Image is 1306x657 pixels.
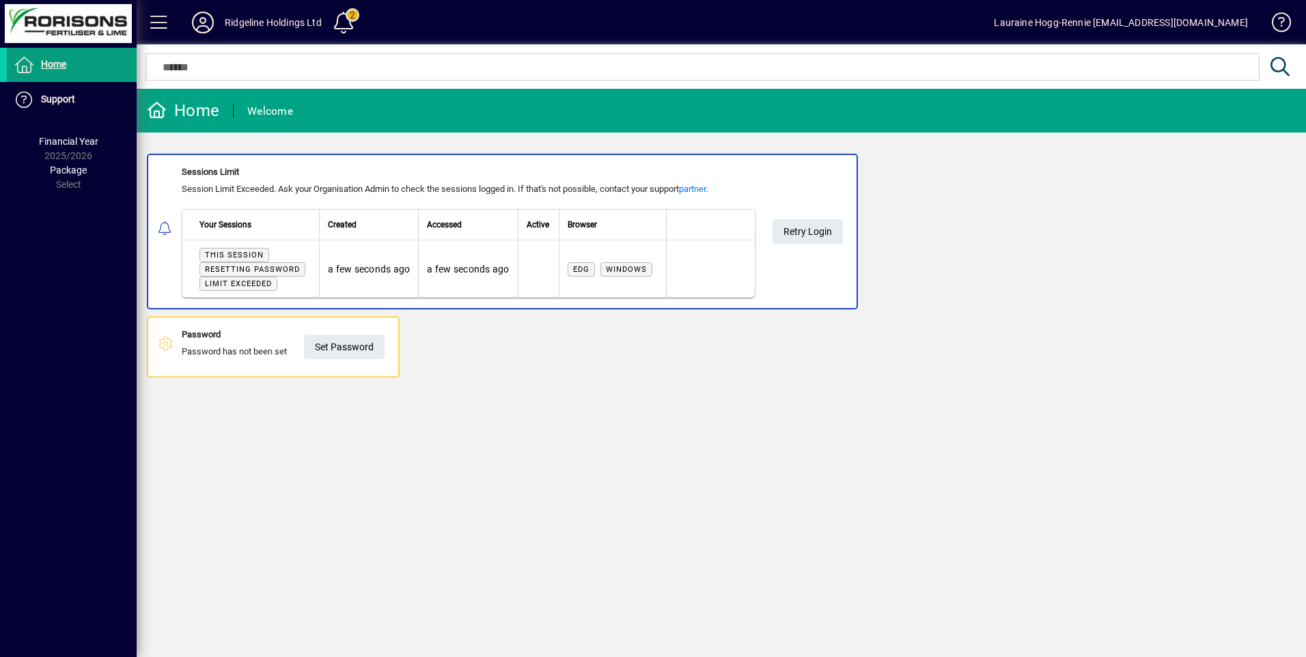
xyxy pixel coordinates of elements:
span: Browser [568,217,597,232]
span: Accessed [427,217,462,232]
a: partner [679,184,706,194]
span: Resetting password [205,265,300,274]
span: Home [41,59,66,70]
span: Support [41,94,75,104]
div: Password [182,328,287,341]
div: Ridgeline Holdings Ltd [225,12,322,33]
td: a few seconds ago [319,240,418,297]
button: Profile [181,10,225,35]
span: This session [205,251,264,260]
span: Active [527,217,549,232]
span: Set Password [315,336,374,359]
a: Knowledge Base [1262,3,1289,47]
app-alert-notification-menu-item: Sessions Limit [137,154,1306,309]
div: Password has not been set [182,328,287,366]
span: Windows [606,265,647,274]
span: Retry Login [783,221,832,243]
span: Package [50,165,87,176]
button: Retry Login [773,219,843,244]
div: Home [147,100,219,122]
span: Your Sessions [199,217,251,232]
div: Sessions Limit [182,165,755,179]
a: Set Password [304,335,385,359]
span: Financial Year [39,136,98,147]
div: Session Limit Exceeded. Ask your Organisation Admin to check the sessions logged in. If that's no... [182,182,755,196]
div: Lauraine Hogg-Rennie [EMAIL_ADDRESS][DOMAIN_NAME] [994,12,1248,33]
span: Created [328,217,357,232]
div: Welcome [247,100,293,122]
a: Support [7,83,137,117]
span: Limit exceeded [205,279,272,288]
td: a few seconds ago [418,240,517,297]
span: Edg [573,265,589,274]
